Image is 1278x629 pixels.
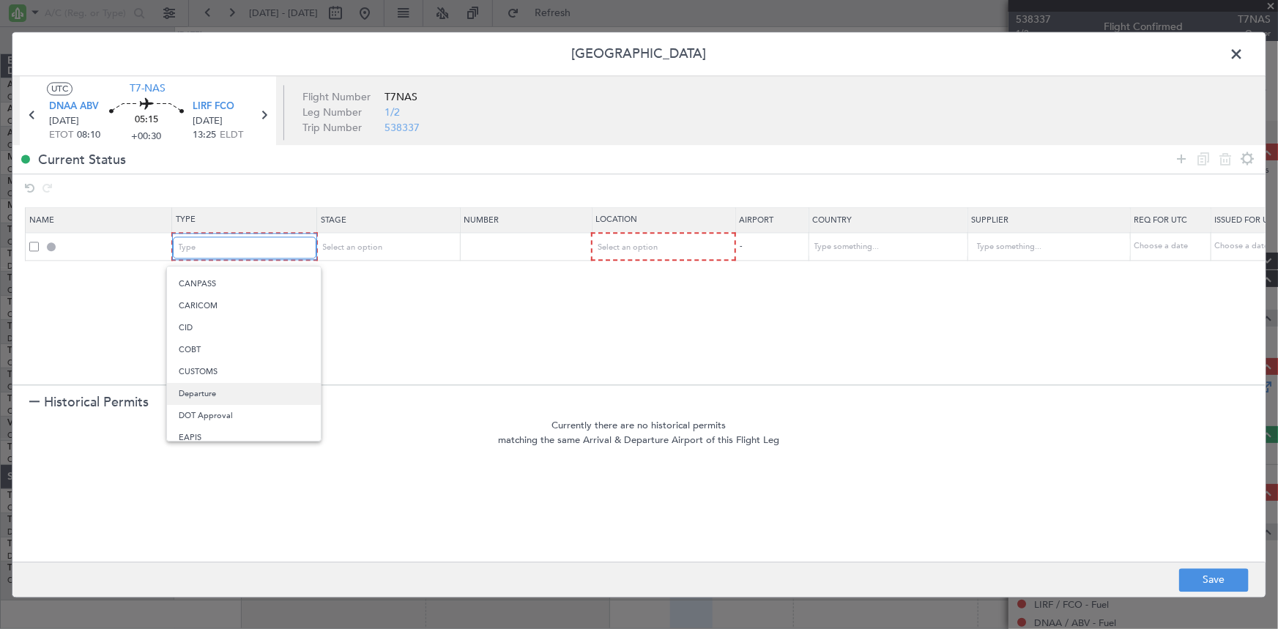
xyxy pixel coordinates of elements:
span: COBT [179,339,309,361]
span: CID [179,317,309,339]
span: Departure [179,383,309,405]
span: CARICOM [179,295,309,317]
span: CUSTOMS [179,361,309,383]
span: DOT Approval [179,405,309,427]
span: EAPIS [179,427,309,449]
span: CANPASS [179,273,309,295]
